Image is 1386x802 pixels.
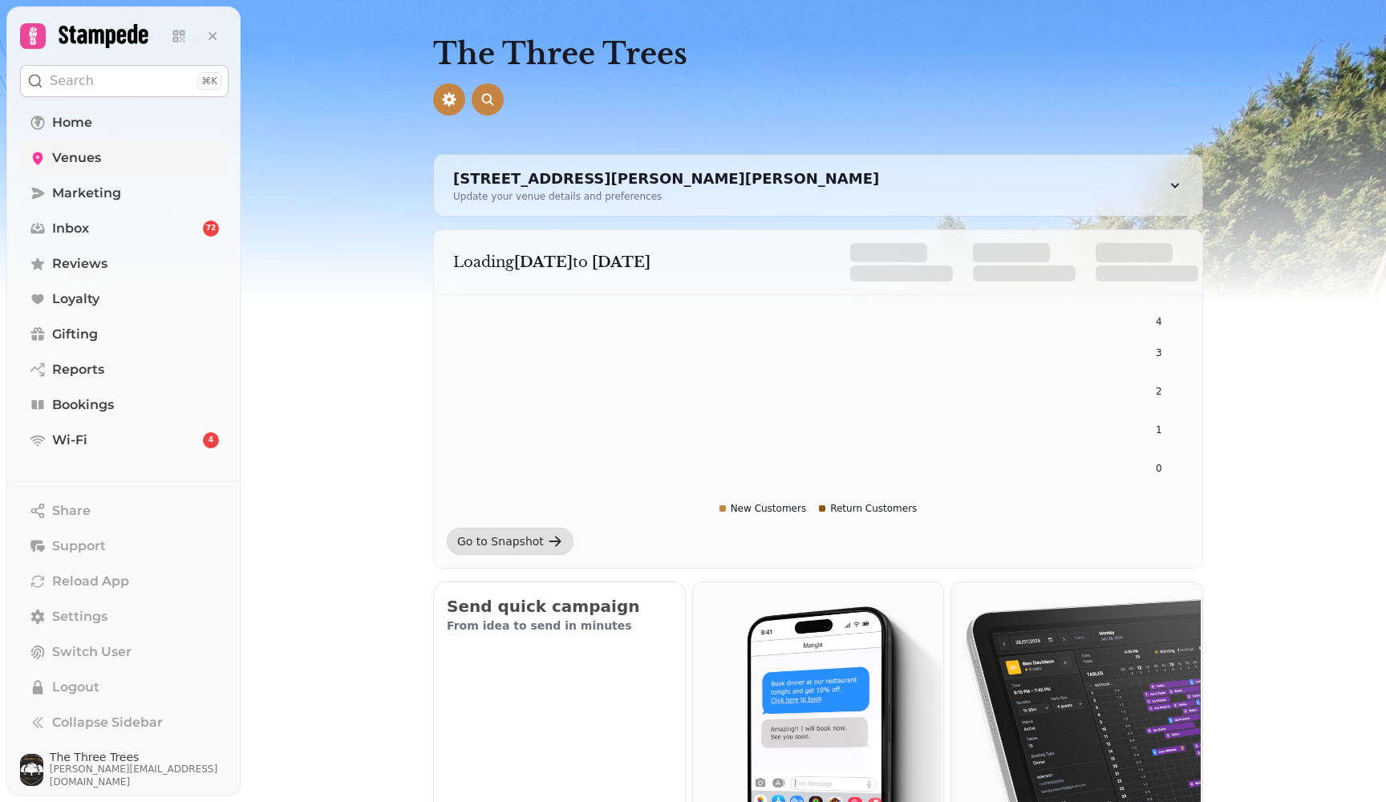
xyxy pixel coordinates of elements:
p: From idea to send in minutes [447,618,672,634]
div: New Customers [719,502,807,515]
button: Switch User [20,636,229,668]
tspan: 3 [1156,347,1162,358]
div: [STREET_ADDRESS][PERSON_NAME][PERSON_NAME] [453,168,879,190]
span: 72 [206,223,217,234]
p: Loading to [453,251,818,273]
strong: [DATE] [592,253,650,271]
a: Gifting [20,318,229,350]
button: Reload App [20,565,229,597]
button: Share [20,495,229,527]
span: Marketing [52,184,121,203]
a: Reports [20,354,229,386]
span: Bookings [52,395,114,415]
span: Settings [52,607,107,626]
tspan: 2 [1156,386,1162,397]
tspan: 0 [1156,463,1162,474]
span: 4 [209,435,213,446]
a: Inbox72 [20,213,229,245]
span: Reports [52,360,104,379]
button: Search⌘K [20,65,229,97]
a: Settings [20,601,229,633]
a: Reviews [20,248,229,280]
tspan: 1 [1156,424,1162,435]
span: Home [52,113,92,132]
div: Return Customers [819,502,917,515]
a: Home [20,107,229,139]
span: [PERSON_NAME][EMAIL_ADDRESS][DOMAIN_NAME] [50,763,229,788]
span: Support [52,537,106,556]
a: Venues [20,142,229,174]
span: Wi-Fi [52,431,87,450]
button: User avatarThe Three Trees[PERSON_NAME][EMAIL_ADDRESS][DOMAIN_NAME] [20,751,229,788]
span: The Three Trees [50,751,229,763]
div: Update your venue details and preferences [453,190,879,203]
button: Logout [20,671,229,703]
span: Inbox [52,219,89,238]
span: Loyalty [52,290,99,309]
tspan: 4 [1156,316,1162,327]
span: Logout [52,678,99,697]
h2: Send quick campaign [447,595,672,618]
div: ⌘K [197,72,221,90]
strong: [DATE] [514,253,573,271]
span: Collapse Sidebar [52,713,163,732]
a: Loyalty [20,283,229,315]
p: Search [50,71,94,91]
span: Gifting [52,325,98,344]
a: Go to Snapshot [447,528,573,555]
span: Switch User [52,642,132,662]
span: Reload App [52,572,129,591]
a: Bookings [20,389,229,421]
img: User avatar [20,754,43,786]
div: Go to Snapshot [457,533,544,549]
span: Reviews [52,254,107,273]
span: Venues [52,148,101,168]
button: Support [20,530,229,562]
button: Collapse Sidebar [20,707,229,739]
a: Wi-Fi4 [20,424,229,456]
a: Marketing [20,177,229,209]
span: Share [52,501,91,520]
